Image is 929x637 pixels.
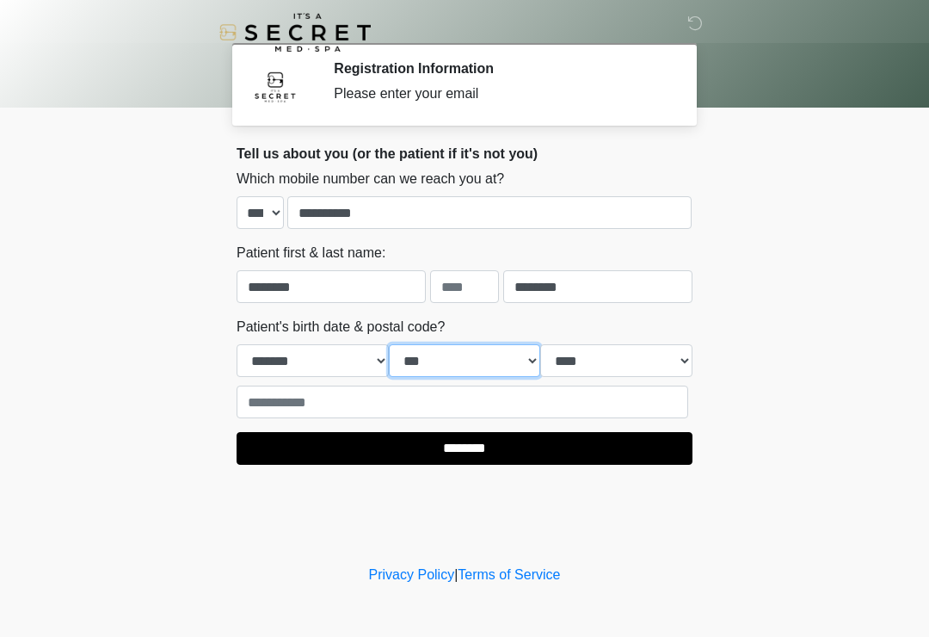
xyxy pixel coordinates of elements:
h2: Registration Information [334,60,667,77]
img: Agent Avatar [249,60,301,112]
label: Patient first & last name: [237,243,385,263]
a: | [454,567,458,582]
a: Privacy Policy [369,567,455,582]
label: Patient's birth date & postal code? [237,317,445,337]
label: Which mobile number can we reach you at? [237,169,504,189]
img: It's A Secret Med Spa Logo [219,13,371,52]
div: Please enter your email [334,83,667,104]
a: Terms of Service [458,567,560,582]
h2: Tell us about you (or the patient if it's not you) [237,145,692,162]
